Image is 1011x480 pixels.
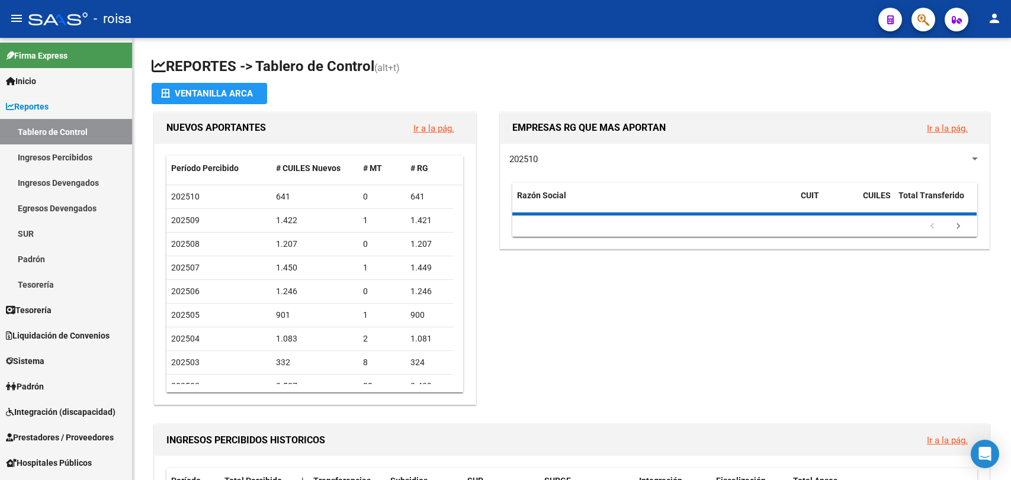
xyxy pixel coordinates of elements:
[363,261,401,275] div: 1
[898,191,964,200] span: Total Transferido
[410,285,448,298] div: 1.246
[171,381,200,391] span: 202502
[410,237,448,251] div: 1.207
[921,220,943,233] a: go to previous page
[363,379,401,393] div: 88
[410,332,448,346] div: 1.081
[517,191,566,200] span: Razón Social
[512,122,666,133] span: EMPRESAS RG QUE MAS APORTAN
[6,75,36,88] span: Inicio
[858,183,894,222] datatable-header-cell: CUILES
[276,261,354,275] div: 1.450
[406,156,453,181] datatable-header-cell: # RG
[171,334,200,343] span: 202504
[363,214,401,227] div: 1
[9,11,24,25] mat-icon: menu
[271,156,358,181] datatable-header-cell: # CUILES Nuevos
[276,190,354,204] div: 641
[276,237,354,251] div: 1.207
[410,214,448,227] div: 1.421
[161,83,258,104] div: Ventanilla ARCA
[917,117,977,139] button: Ir a la pág.
[410,163,428,173] span: # RG
[152,57,992,78] h1: REPORTES -> Tablero de Control
[410,356,448,369] div: 324
[171,357,200,367] span: 202503
[171,310,200,320] span: 202505
[276,379,354,393] div: 3.527
[363,332,401,346] div: 2
[863,191,891,200] span: CUILES
[171,192,200,201] span: 202510
[374,62,400,73] span: (alt+t)
[6,49,68,62] span: Firma Express
[410,308,448,322] div: 900
[358,156,406,181] datatable-header-cell: # MT
[971,440,999,468] div: Open Intercom Messenger
[947,220,970,233] a: go to next page
[171,263,200,272] span: 202507
[410,190,448,204] div: 641
[6,355,44,368] span: Sistema
[413,123,454,134] a: Ir a la pág.
[363,190,401,204] div: 0
[987,11,1002,25] mat-icon: person
[166,156,271,181] datatable-header-cell: Período Percibido
[6,380,44,393] span: Padrón
[363,356,401,369] div: 8
[363,163,382,173] span: # MT
[927,435,968,446] a: Ir a la pág.
[171,163,239,173] span: Período Percibido
[276,356,354,369] div: 332
[6,405,115,418] span: Integración (discapacidad)
[6,100,49,113] span: Reportes
[6,304,52,317] span: Tesorería
[410,379,448,393] div: 3.439
[94,6,131,32] span: - roisa
[276,163,341,173] span: # CUILES Nuevos
[276,214,354,227] div: 1.422
[6,431,114,444] span: Prestadores / Proveedores
[171,286,200,296] span: 202506
[171,215,200,225] span: 202509
[796,183,858,222] datatable-header-cell: CUIT
[512,183,796,222] datatable-header-cell: Razón Social
[404,117,464,139] button: Ir a la pág.
[276,308,354,322] div: 901
[171,239,200,249] span: 202508
[276,332,354,346] div: 1.083
[166,122,266,133] span: NUEVOS APORTANTES
[363,285,401,298] div: 0
[894,183,977,222] datatable-header-cell: Total Transferido
[410,261,448,275] div: 1.449
[927,123,968,134] a: Ir a la pág.
[801,191,819,200] span: CUIT
[276,285,354,298] div: 1.246
[363,237,401,251] div: 0
[6,329,110,342] span: Liquidación de Convenios
[917,429,977,451] button: Ir a la pág.
[152,83,267,104] button: Ventanilla ARCA
[6,456,92,469] span: Hospitales Públicos
[363,308,401,322] div: 1
[509,154,538,165] span: 202510
[166,434,325,446] span: INGRESOS PERCIBIDOS HISTORICOS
